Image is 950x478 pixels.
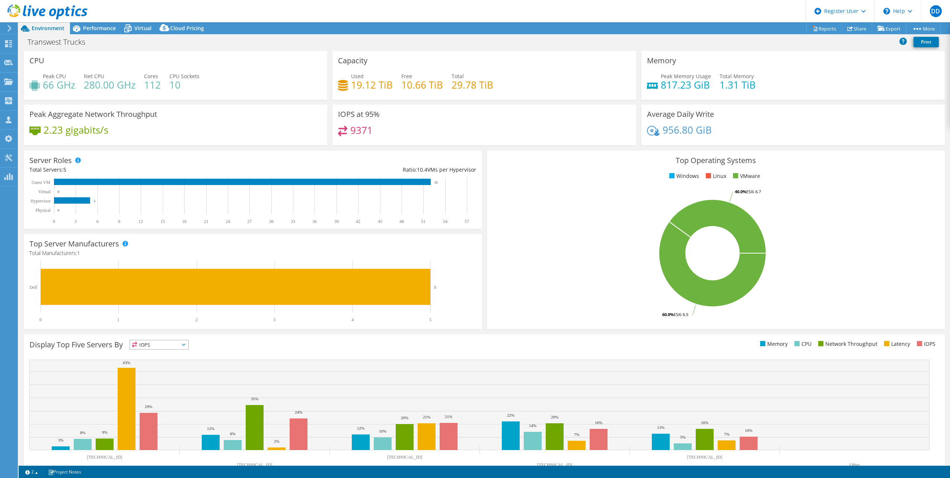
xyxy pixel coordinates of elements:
a: Print [914,37,939,47]
text: [TECHNICAL_ID] [87,455,122,460]
text: 42 [356,219,360,224]
text: Physical [35,208,51,213]
text: 10% [379,429,386,433]
text: 57 [465,219,469,224]
h3: Memory [647,57,676,65]
text: 5 [434,285,436,289]
li: VMware [731,172,760,180]
h4: 10.66 TiB [401,81,443,89]
text: 7% [574,432,580,437]
tspan: 60.0% [662,312,674,317]
li: Windows [667,172,699,180]
h3: Top Server Manufacturers [29,240,119,248]
text: 13% [657,425,664,430]
text: 3 [74,219,77,224]
svg: \n [883,8,890,15]
text: 8% [230,431,236,436]
li: Linux [704,172,726,180]
span: Performance [83,25,116,32]
a: More [906,23,941,34]
span: Peak Memory Usage [661,73,711,80]
a: Reports [806,23,842,34]
text: 52 [434,181,438,184]
h4: 10 [169,81,200,89]
span: 10.4 [417,166,427,173]
text: 2% [274,439,280,443]
text: 39 [334,219,339,224]
h4: 280.00 GHz [84,81,136,89]
text: 2 [195,317,198,322]
span: Net CPU [84,73,104,80]
h4: 112 [144,81,161,89]
text: 4 [351,317,354,322]
text: 6 [96,219,99,224]
text: 0 [58,190,60,194]
li: IOPS [915,340,935,348]
h4: 66 GHz [43,81,75,89]
a: 2 [20,467,43,477]
text: 18 [182,219,187,224]
span: 1 [77,249,80,256]
text: 63% [123,360,130,365]
span: Used [351,73,364,80]
span: Total Memory [720,73,754,80]
tspan: ESXi 6.7 [746,189,761,194]
text: 20% [551,415,558,419]
text: 0 [58,208,60,212]
text: 30 [269,219,274,224]
text: 48 [399,219,404,224]
h4: 1.31 TiB [720,81,756,89]
text: 10% [745,428,752,433]
span: Free [401,73,412,80]
text: 51 [421,219,425,224]
text: 16% [595,420,602,425]
div: Ratio: VMs per Hypervisor [253,166,476,174]
h4: 956.80 GiB [663,126,712,134]
a: Project Notes [43,467,86,477]
text: 9 [118,219,120,224]
text: 24 [226,219,230,224]
text: 35% [251,396,258,401]
span: Cores [144,73,158,80]
tspan: ESXi 6.5 [674,312,688,317]
h3: IOPS at 95% [338,110,380,118]
text: 22% [507,413,514,417]
text: 36 [312,219,317,224]
span: Peak CPU [43,73,66,80]
span: CPU Sockets [169,73,200,80]
text: 12% [207,426,214,431]
span: Environment [32,25,64,32]
text: 21% [445,414,452,419]
text: 14% [529,423,536,428]
text: 12% [357,426,364,430]
text: 12 [138,219,143,224]
h3: CPU [29,57,44,65]
text: 7% [724,432,730,436]
tspan: 40.0% [735,189,746,194]
text: 3 [273,317,275,322]
text: Guest VM [32,180,50,185]
text: 15 [160,219,165,224]
a: Share [842,23,872,34]
text: 0 [39,317,42,322]
text: 21% [423,415,430,419]
text: [TECHNICAL_ID] [537,462,573,468]
text: 27 [247,219,252,224]
text: Other [849,462,860,468]
h4: Total Manufacturers: [29,249,476,257]
text: Virtual [38,189,51,194]
span: 5 [63,166,66,173]
h4: 817.23 GiB [661,81,711,89]
h3: Average Daily Write [647,110,714,118]
h3: Peak Aggregate Network Throughput [29,110,157,118]
h3: Top Operating Systems [492,156,939,165]
h4: 2.23 gigabits/s [44,126,108,134]
li: Latency [882,340,910,348]
text: 9% [102,430,108,434]
text: 54 [443,219,447,224]
span: Total [452,73,464,80]
text: Dell [29,285,37,290]
text: [TECHNICAL_ID] [387,455,423,460]
text: 3% [58,438,64,442]
text: Hypervisor [31,198,51,204]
